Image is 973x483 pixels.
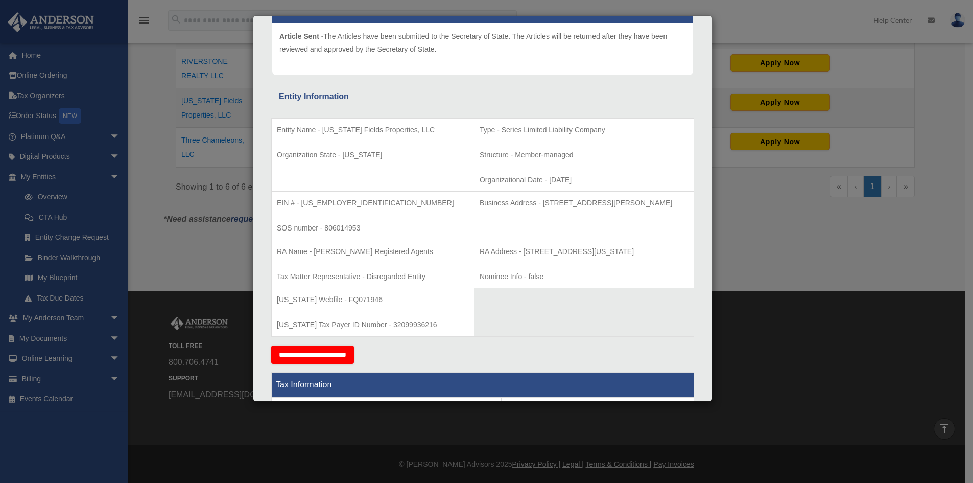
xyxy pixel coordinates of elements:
p: The Articles have been submitted to the Secretary of State. The Articles will be returned after t... [279,30,686,55]
td: Tax Period Type - Calendar Year [272,397,502,473]
p: Nominee Info - false [480,270,689,283]
p: Type - Series Limited Liability Company [480,124,689,136]
p: Entity Name - [US_STATE] Fields Properties, LLC [277,124,469,136]
span: Article Sent - [279,32,323,40]
p: RA Address - [STREET_ADDRESS][US_STATE] [480,245,689,258]
p: Business Address - [STREET_ADDRESS][PERSON_NAME] [480,197,689,210]
div: Entity Information [279,89,686,104]
p: Tax Matter Representative - Disregarded Entity [277,270,469,283]
p: EIN # - [US_EMPLOYER_IDENTIFICATION_NUMBER] [277,197,469,210]
p: Structure - Member-managed [480,149,689,162]
p: Organizational Date - [DATE] [480,174,689,187]
p: [US_STATE] Tax Payer ID Number - 32099936216 [277,318,469,331]
th: Tax Information [272,372,694,397]
p: RA Name - [PERSON_NAME] Registered Agents [277,245,469,258]
p: Organization State - [US_STATE] [277,149,469,162]
p: [US_STATE] Webfile - FQ071946 [277,293,469,306]
p: SOS number - 806014953 [277,222,469,235]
